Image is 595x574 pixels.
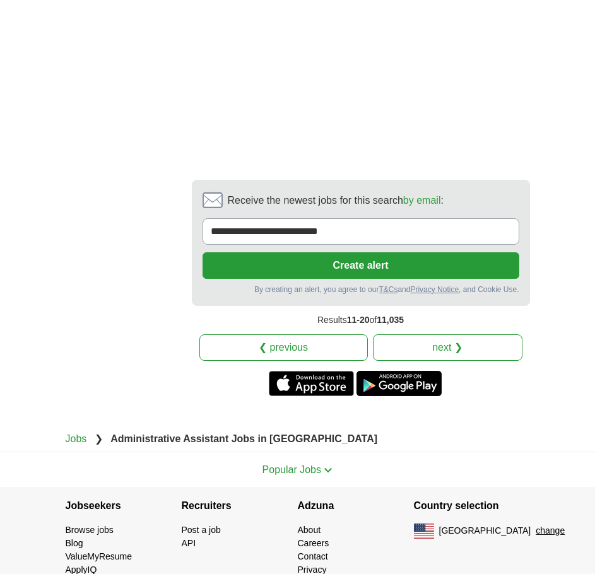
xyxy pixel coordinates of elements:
[414,488,530,524] h4: Country selection
[203,252,519,279] button: Create alert
[192,306,530,334] div: Results of
[298,551,328,561] a: Contact
[66,433,87,444] a: Jobs
[228,193,444,208] span: Receive the newest jobs for this search :
[95,433,103,444] span: ❯
[269,371,354,396] a: Get the iPhone app
[324,467,333,473] img: toggle icon
[377,315,404,325] span: 11,035
[347,315,370,325] span: 11-20
[203,284,519,295] div: By creating an alert, you agree to our and , and Cookie Use.
[182,538,196,548] a: API
[298,525,321,535] a: About
[356,371,442,396] a: Get the Android app
[66,551,133,561] a: ValueMyResume
[262,464,321,475] span: Popular Jobs
[66,525,114,535] a: Browse jobs
[414,524,434,539] img: US flag
[182,525,221,535] a: Post a job
[439,524,531,537] span: [GEOGRAPHIC_DATA]
[379,285,398,294] a: T&Cs
[66,538,83,548] a: Blog
[410,285,459,294] a: Privacy Notice
[199,334,368,361] a: ❮ previous
[110,433,377,444] strong: Administrative Assistant Jobs in [GEOGRAPHIC_DATA]
[536,524,565,537] button: change
[373,334,522,361] a: next ❯
[403,195,441,206] a: by email
[298,538,329,548] a: Careers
